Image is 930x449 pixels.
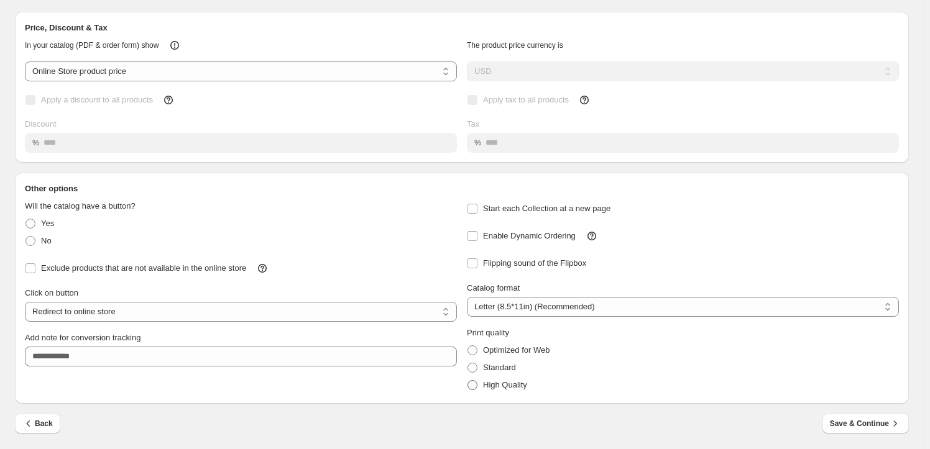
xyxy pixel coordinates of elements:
[41,95,153,104] span: Apply a discount to all products
[25,201,136,211] span: Will the catalog have a button?
[483,95,569,104] span: Apply tax to all products
[467,283,520,293] span: Catalog format
[25,41,159,50] span: In your catalog (PDF & order form) show
[483,380,527,389] span: High Quality
[41,263,246,273] span: Exclude products that are not available in the online store
[830,417,901,430] span: Save & Continue
[483,345,550,355] span: Optimized for Web
[483,204,610,213] span: Start each Collection at a new page
[25,183,899,195] h2: Other options
[483,363,516,372] span: Standard
[32,138,40,147] span: %
[22,417,53,430] span: Back
[15,414,60,433] button: Back
[25,333,140,342] span: Add note for conversion tracking
[467,41,563,50] span: The product price currency is
[483,258,586,268] span: Flipping sound of the Flipbox
[467,328,509,337] span: Print quality
[41,236,52,245] span: No
[474,138,482,147] span: %
[41,219,54,228] span: Yes
[483,231,576,240] span: Enable Dynamic Ordering
[467,119,479,129] span: Tax
[25,119,57,129] span: Discount
[25,22,899,34] h2: Price, Discount & Tax
[25,288,78,297] span: Click on button
[822,414,909,433] button: Save & Continue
